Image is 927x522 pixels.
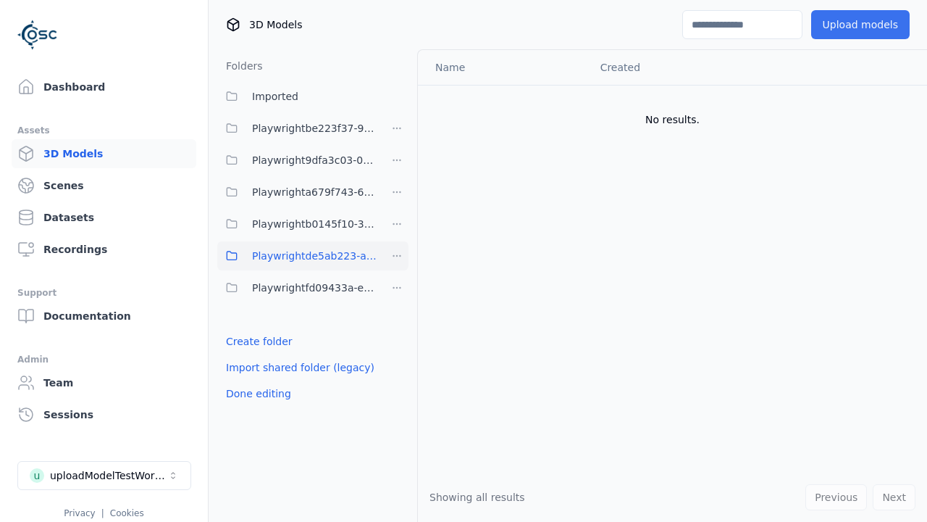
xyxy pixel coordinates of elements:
[217,210,377,239] button: Playwrightb0145f10-3271-4988-8f00-c1dd5f4788d5
[217,114,377,143] button: Playwrightbe223f37-9bd7-42c0-9717-b27ce4fe665d
[252,120,377,137] span: Playwrightbe223f37-9bd7-42c0-9717-b27ce4fe665d
[249,17,302,32] span: 3D Models
[17,461,191,490] button: Select a workspace
[418,50,589,85] th: Name
[12,235,196,264] a: Recordings
[217,355,383,381] button: Import shared folder (legacy)
[252,183,377,201] span: Playwrighta679f743-6502-4593-9ef9-45d94dfc9c2e
[12,171,196,200] a: Scenes
[252,88,298,105] span: Imported
[252,247,377,265] span: Playwrightde5ab223-a0f8-4a97-be4c-ac610507c281
[252,215,377,233] span: Playwrightb0145f10-3271-4988-8f00-c1dd5f4788d5
[217,273,377,302] button: Playwrightfd09433a-e09a-46f2-a8d1-9ed2645adf93
[30,468,44,483] div: u
[50,468,167,483] div: uploadModelTestWorkspace
[226,334,293,349] a: Create folder
[217,178,377,207] button: Playwrighta679f743-6502-4593-9ef9-45d94dfc9c2e
[252,279,377,297] span: Playwrightfd09433a-e09a-46f2-a8d1-9ed2645adf93
[12,368,196,397] a: Team
[217,82,408,111] button: Imported
[418,85,927,154] td: No results.
[252,152,377,169] span: Playwright9dfa3c03-00a9-4ca2-9f4b-f0b1cd927ec8
[17,122,190,139] div: Assets
[217,381,300,407] button: Done editing
[429,492,525,503] span: Showing all results
[110,508,144,518] a: Cookies
[12,302,196,331] a: Documentation
[589,50,763,85] th: Created
[12,72,196,101] a: Dashboard
[811,10,910,39] button: Upload models
[217,59,263,73] h3: Folders
[217,328,301,355] button: Create folder
[217,241,377,270] button: Playwrightde5ab223-a0f8-4a97-be4c-ac610507c281
[217,146,377,175] button: Playwright9dfa3c03-00a9-4ca2-9f4b-f0b1cd927ec8
[17,351,190,368] div: Admin
[12,203,196,232] a: Datasets
[17,14,58,55] img: Logo
[17,284,190,302] div: Support
[64,508,95,518] a: Privacy
[226,360,374,375] a: Import shared folder (legacy)
[12,400,196,429] a: Sessions
[101,508,104,518] span: |
[12,139,196,168] a: 3D Models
